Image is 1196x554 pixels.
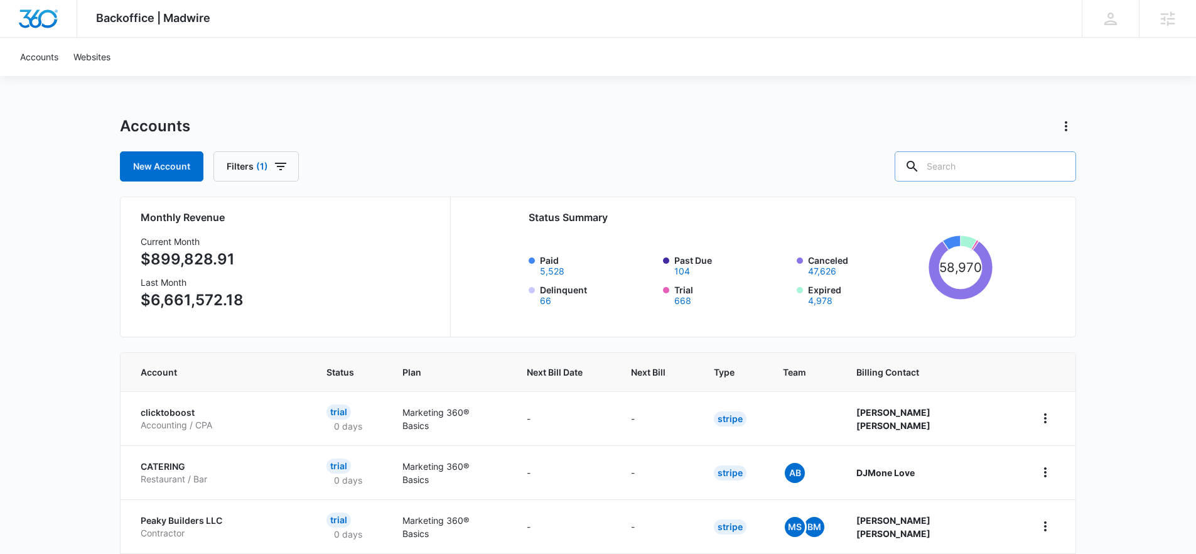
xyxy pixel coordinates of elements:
[402,366,497,379] span: Plan
[714,411,746,426] div: Stripe
[141,514,296,527] p: Peaky Builders LLC
[895,151,1076,182] input: Search
[141,473,296,486] p: Restaurant / Bar
[540,296,551,305] button: Delinquent
[141,460,296,473] p: CATERING
[631,366,665,379] span: Next Bill
[213,151,299,182] button: Filters(1)
[674,254,790,276] label: Past Due
[856,366,1005,379] span: Billing Contact
[808,296,832,305] button: Expired
[714,366,735,379] span: Type
[616,499,699,553] td: -
[1035,516,1055,536] button: home
[66,38,118,76] a: Websites
[856,407,930,431] strong: [PERSON_NAME] [PERSON_NAME]
[141,248,244,271] p: $899,828.91
[808,254,924,276] label: Canceled
[674,267,690,276] button: Past Due
[141,406,296,419] p: clicktoboost
[326,366,354,379] span: Status
[141,419,296,432] p: Accounting / CPA
[402,460,497,486] p: Marketing 360® Basics
[326,405,351,420] div: Trial
[141,406,296,431] a: clicktoboostAccounting / CPA
[540,267,564,276] button: Paid
[326,528,370,541] p: 0 days
[616,391,699,445] td: -
[783,366,808,379] span: Team
[120,117,190,136] h1: Accounts
[13,38,66,76] a: Accounts
[120,151,203,182] a: New Account
[141,276,244,289] h3: Last Month
[1035,408,1055,428] button: home
[714,465,746,481] div: Stripe
[512,391,616,445] td: -
[540,254,655,276] label: Paid
[141,460,296,485] a: CATERINGRestaurant / Bar
[674,283,790,305] label: Trial
[674,296,691,305] button: Trial
[856,515,930,539] strong: [PERSON_NAME] [PERSON_NAME]
[1056,116,1076,136] button: Actions
[808,267,836,276] button: Canceled
[141,366,278,379] span: Account
[141,235,244,248] h3: Current Month
[808,283,924,305] label: Expired
[714,519,746,535] div: Stripe
[96,11,210,24] span: Backoffice | Madwire
[785,463,805,483] span: AB
[326,474,370,487] p: 0 days
[804,517,824,537] span: BM
[512,445,616,499] td: -
[939,259,982,275] tspan: 58,970
[1035,462,1055,482] button: home
[856,467,915,478] strong: DJMone Love
[512,499,616,553] td: -
[141,514,296,539] a: Peaky Builders LLCContractor
[326,513,351,528] div: Trial
[529,210,993,225] h2: Status Summary
[326,420,370,433] p: 0 days
[141,210,435,225] h2: Monthly Revenue
[326,459,351,474] div: Trial
[527,366,583,379] span: Next Bill Date
[616,445,699,499] td: -
[141,289,244,312] p: $6,661,572.18
[141,527,296,540] p: Contractor
[402,406,497,432] p: Marketing 360® Basics
[785,517,805,537] span: MS
[402,514,497,540] p: Marketing 360® Basics
[256,162,268,171] span: (1)
[540,283,655,305] label: Delinquent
